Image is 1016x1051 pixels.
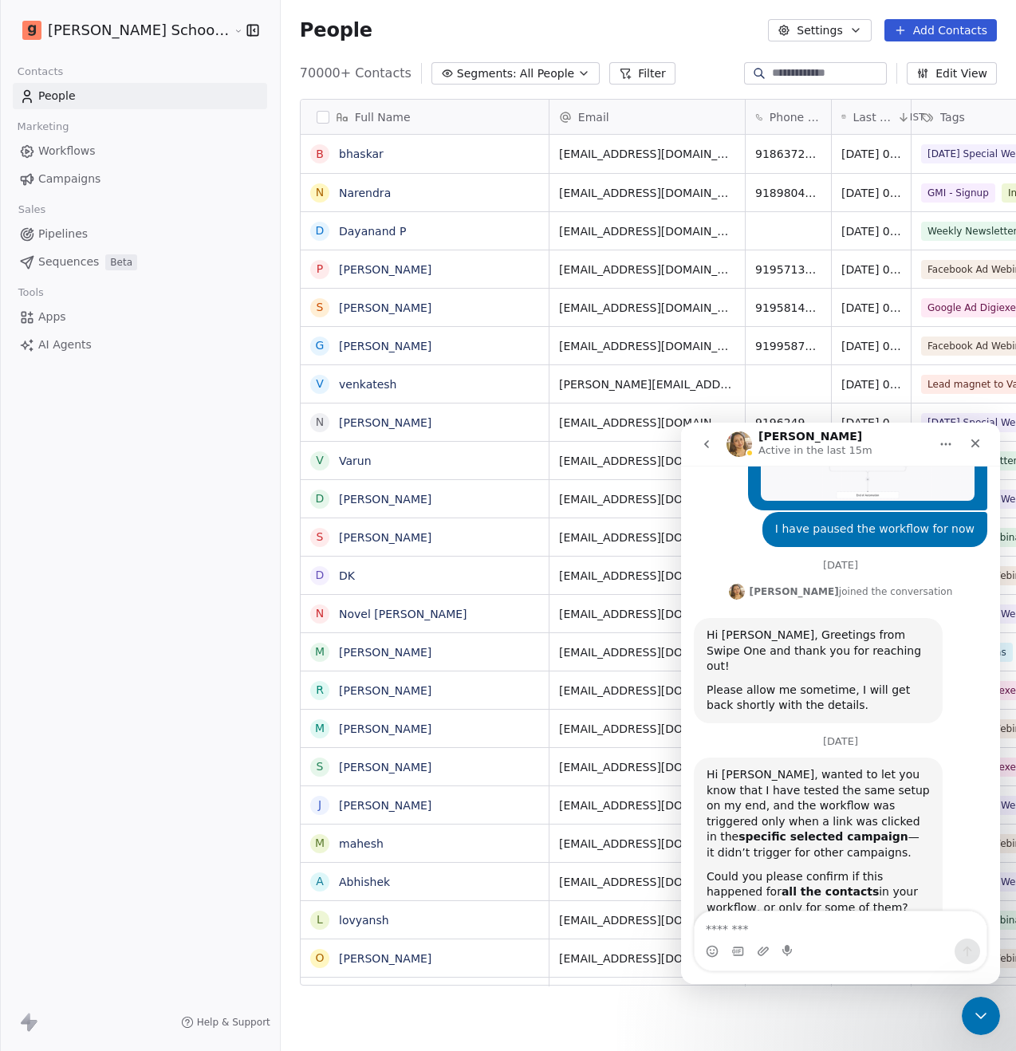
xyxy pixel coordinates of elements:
[301,100,549,134] div: Full Name
[746,100,831,134] div: Phone Number
[315,835,325,852] div: m
[339,455,372,467] a: Varun
[317,911,323,928] div: l
[559,644,735,660] span: [EMAIL_ADDRESS][DOMAIN_NAME]
[48,20,230,41] span: [PERSON_NAME] School of Finance LLP
[101,522,114,535] button: Start recording
[755,300,821,316] span: 919581499988
[315,222,324,239] div: D
[559,606,735,622] span: [EMAIL_ADDRESS][DOMAIN_NAME]
[940,109,965,125] span: Tags
[339,952,431,965] a: [PERSON_NAME]
[316,376,324,392] div: v
[316,529,323,545] div: S
[11,198,53,222] span: Sales
[38,226,88,242] span: Pipelines
[339,187,391,199] a: Narendra
[26,344,249,439] div: Hi [PERSON_NAME], wanted to let you know that I have tested the same setup on my end, and the wor...
[38,309,66,325] span: Apps
[316,414,324,431] div: N
[300,18,372,42] span: People
[315,567,324,584] div: D
[316,873,324,890] div: A
[559,568,735,584] span: [EMAIL_ADDRESS][DOMAIN_NAME]
[339,225,406,238] a: Dayanand P
[316,758,323,775] div: S
[339,148,384,160] a: bhaskar
[609,62,675,85] button: Filter
[841,262,901,278] span: [DATE] 03:50 PM
[339,914,389,927] a: lovyansh
[315,950,324,966] div: O
[19,17,222,44] button: [PERSON_NAME] School of Finance LLP
[841,146,901,162] span: [DATE] 03:52 PM
[457,65,517,82] span: Segments:
[316,184,324,201] div: N
[339,722,431,735] a: [PERSON_NAME]
[559,721,735,737] span: [EMAIL_ADDRESS][DOMAIN_NAME]
[301,135,549,986] div: grid
[559,185,735,201] span: [EMAIL_ADDRESS][DOMAIN_NAME]
[559,951,735,966] span: [EMAIL_ADDRESS][DOMAIN_NAME]
[559,529,735,545] span: [EMAIL_ADDRESS][DOMAIN_NAME]
[559,683,735,699] span: [EMAIL_ADDRESS][DOMAIN_NAME]
[26,447,249,541] div: Could you please confirm if this happened for in your workflow, or only for some of them? This de...
[755,185,821,201] span: 91898049345
[559,223,735,239] span: [EMAIL_ADDRESS][DOMAIN_NAME]
[559,415,735,431] span: [EMAIL_ADDRESS][DOMAIN_NAME]
[559,491,735,507] span: [EMAIL_ADDRESS][DOMAIN_NAME]
[559,836,735,852] span: [EMAIL_ADDRESS][DOMAIN_NAME]
[841,300,901,316] span: [DATE] 03:50 PM
[315,720,325,737] div: M
[339,493,431,506] a: [PERSON_NAME]
[559,874,735,890] span: [EMAIL_ADDRESS][DOMAIN_NAME]
[339,416,431,429] a: [PERSON_NAME]
[339,301,431,314] a: [PERSON_NAME]
[25,522,37,535] button: Emoji picker
[339,837,384,850] a: mahesh
[339,684,431,697] a: [PERSON_NAME]
[315,644,325,660] div: M
[884,19,997,41] button: Add Contacts
[520,65,574,82] span: All People
[14,489,305,516] textarea: Message…
[681,423,1000,984] iframe: To enrich screen reader interactions, please activate Accessibility in Grammarly extension settings
[38,337,92,353] span: AI Agents
[832,100,911,134] div: Last Activity DateIST
[755,146,821,162] span: 918637297871
[13,249,267,275] a: SequencesBeta
[339,531,431,544] a: [PERSON_NAME]
[549,100,745,134] div: Email
[318,797,321,813] div: j
[339,340,431,352] a: [PERSON_NAME]
[339,761,431,773] a: [PERSON_NAME]
[559,146,735,162] span: [EMAIL_ADDRESS][DOMAIN_NAME]
[339,569,355,582] a: DK
[38,88,76,104] span: People
[13,304,267,330] a: Apps
[853,109,893,125] span: Last Activity Date
[300,64,412,83] span: 70000+ Contacts
[315,337,324,354] div: G
[11,281,50,305] span: Tools
[10,115,76,139] span: Marketing
[13,221,267,247] a: Pipelines
[76,522,89,535] button: Upload attachment
[559,300,735,316] span: [EMAIL_ADDRESS][DOMAIN_NAME]
[38,254,99,270] span: Sequences
[755,415,821,431] span: 919624935954
[841,223,901,239] span: [DATE] 03:50 PM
